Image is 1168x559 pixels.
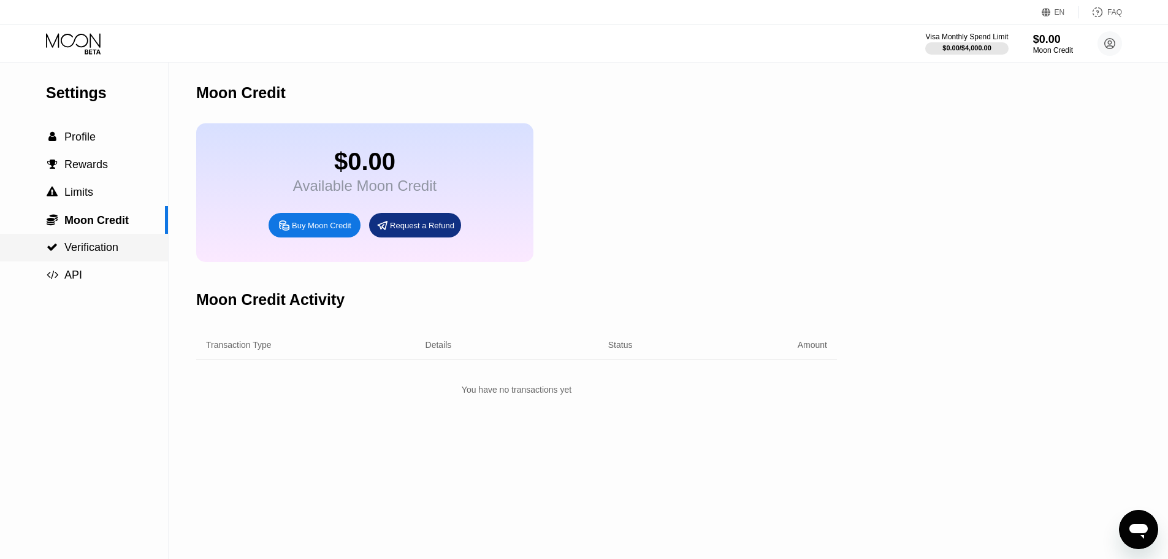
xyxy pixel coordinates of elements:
span:  [47,187,58,198]
div: EN [1042,6,1079,18]
span: Limits [64,186,93,198]
span:  [47,242,58,253]
div:  [46,159,58,170]
div:  [46,187,58,198]
div:  [46,269,58,280]
div: Request a Refund [369,213,461,237]
div: Buy Moon Credit [269,213,361,237]
div: Settings [46,84,168,102]
span: Moon Credit [64,214,129,226]
span:  [48,131,56,142]
span:  [47,214,58,226]
span:  [47,269,58,280]
div: Moon Credit [1033,46,1073,55]
iframe: Button to launch messaging window [1119,510,1158,549]
div: Amount [798,340,827,350]
div: $0.00 [293,148,437,175]
div: Transaction Type [206,340,272,350]
div:  [46,242,58,253]
span: API [64,269,82,281]
div: Moon Credit Activity [196,291,345,309]
span: Profile [64,131,96,143]
div: Status [608,340,633,350]
div: EN [1055,8,1065,17]
div: Moon Credit [196,84,286,102]
div:  [46,131,58,142]
div: $0.00 / $4,000.00 [942,44,991,52]
span: Verification [64,241,118,253]
div: $0.00Moon Credit [1033,33,1073,55]
div: You have no transactions yet [196,379,837,401]
div: Details [426,340,452,350]
div: Request a Refund [390,220,454,231]
div:  [46,214,58,226]
div: $0.00 [1033,33,1073,46]
div: Buy Moon Credit [292,220,351,231]
div: Available Moon Credit [293,177,437,195]
span: Rewards [64,158,108,171]
div: Visa Monthly Spend Limit [925,33,1008,41]
div: FAQ [1107,8,1122,17]
div: Visa Monthly Spend Limit$0.00/$4,000.00 [925,33,1008,55]
span:  [47,159,58,170]
div: FAQ [1079,6,1122,18]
